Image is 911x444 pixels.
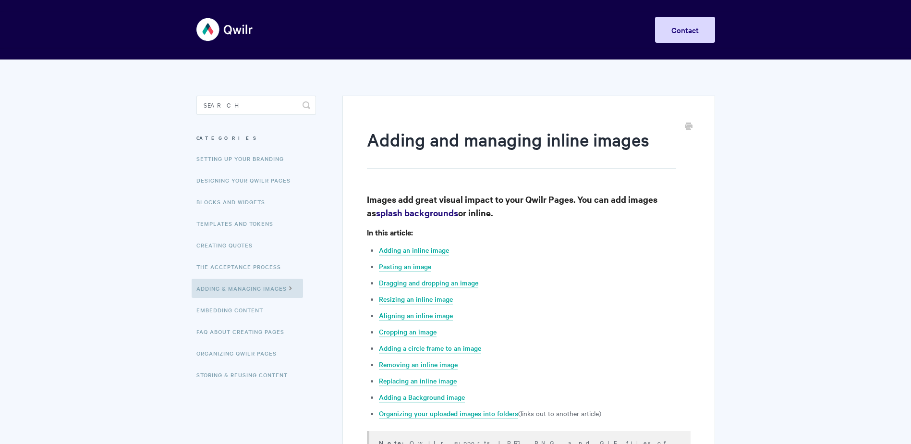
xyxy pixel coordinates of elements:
a: Designing Your Qwilr Pages [196,171,298,190]
a: Organizing your uploaded images into folders [379,408,518,419]
a: Resizing an inline image [379,294,453,305]
h1: Adding and managing inline images [367,127,676,169]
a: Adding a circle frame to an image [379,343,481,354]
h3: Images add great visual impact to your Qwilr Pages. You can add images as or inline. [367,193,690,220]
li: (links out to another article) [379,407,690,419]
a: Creating Quotes [196,235,260,255]
a: Setting up your Branding [196,149,291,168]
a: Blocks and Widgets [196,192,272,211]
a: Cropping an image [379,327,437,337]
a: Print this Article [685,122,692,132]
a: Pasting an image [379,261,431,272]
input: Search [196,96,316,115]
a: FAQ About Creating Pages [196,322,292,341]
a: Dragging and dropping an image [379,278,478,288]
a: The Acceptance Process [196,257,288,276]
a: Contact [655,17,715,43]
a: Removing an inline image [379,359,458,370]
a: Templates and Tokens [196,214,280,233]
h3: Categories [196,129,316,147]
a: Replacing an inline image [379,376,457,386]
a: splash backgrounds [376,207,458,219]
a: Embedding Content [196,300,270,320]
a: Aligning an inline image [379,310,453,321]
strong: In this article: [367,227,413,237]
a: Storing & Reusing Content [196,365,295,384]
a: Adding a Background image [379,392,465,403]
a: Organizing Qwilr Pages [196,344,284,363]
a: Adding & Managing Images [192,279,303,298]
a: Adding an inline image [379,245,449,256]
img: Qwilr Help Center [196,12,254,48]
